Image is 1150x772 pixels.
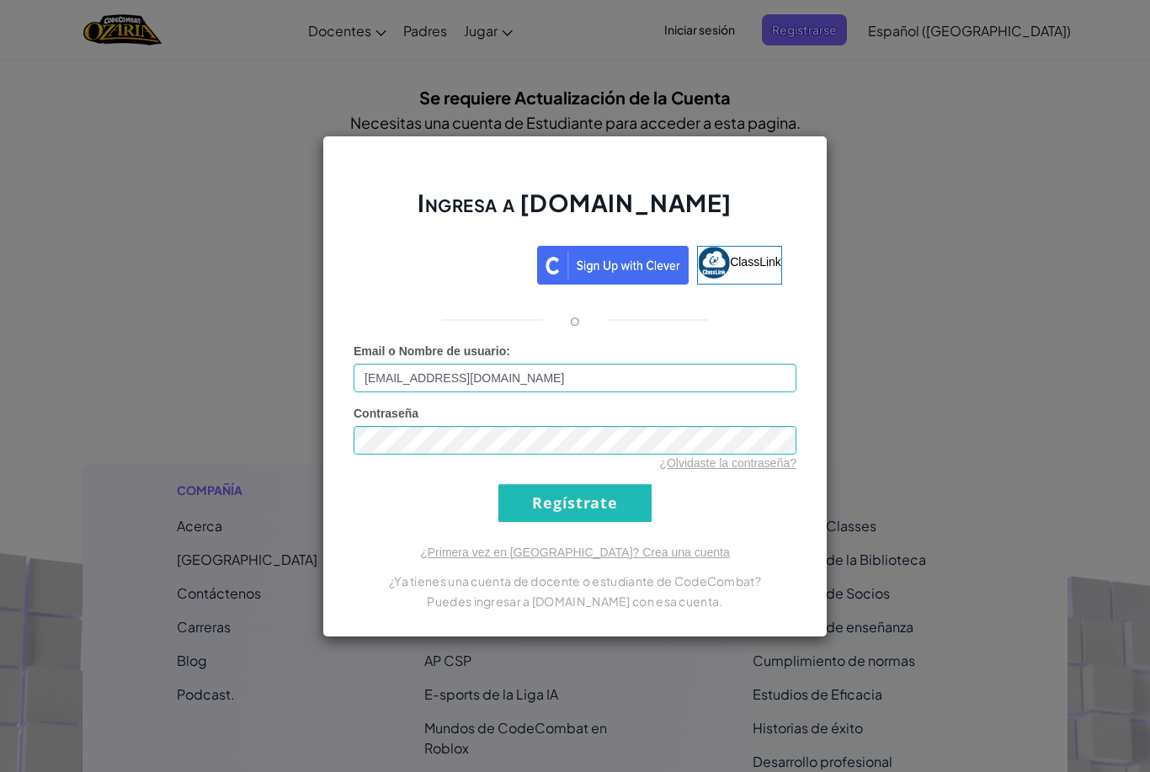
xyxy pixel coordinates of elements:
[354,591,796,611] p: Puedes ingresar a [DOMAIN_NAME] con esa cuenta.
[354,407,418,420] span: Contraseña
[354,187,796,236] h2: Ingresa a [DOMAIN_NAME]
[498,484,652,522] input: Regístrate
[354,571,796,591] p: ¿Ya tienes una cuenta de docente o estudiante de CodeCombat?
[354,344,506,358] span: Email o Nombre de usuario
[368,244,529,281] div: Acceder con Google. Se abre en una pestaña nueva
[537,246,689,285] img: clever_sso_button@2x.png
[368,246,529,285] a: Acceder con Google. Se abre en una pestaña nueva
[359,244,537,281] iframe: Botón de Acceder con Google
[730,254,781,268] span: ClassLink
[354,343,510,359] label: :
[570,310,580,330] p: o
[698,247,730,279] img: classlink-logo-small.png
[659,456,796,470] a: ¿Olvidaste la contraseña?
[420,546,730,559] a: ¿Primera vez en [GEOGRAPHIC_DATA]? Crea una cuenta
